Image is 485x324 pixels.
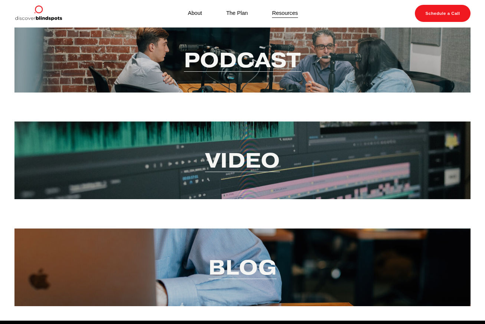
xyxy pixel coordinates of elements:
[415,5,470,22] a: Schedule a Call
[184,47,301,73] a: Podcast
[226,9,248,18] a: The Plan
[205,147,280,174] a: Video
[14,5,62,22] img: Discover Blind Spots
[209,254,276,281] a: Blog
[272,9,298,18] a: Resources
[188,9,202,18] a: About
